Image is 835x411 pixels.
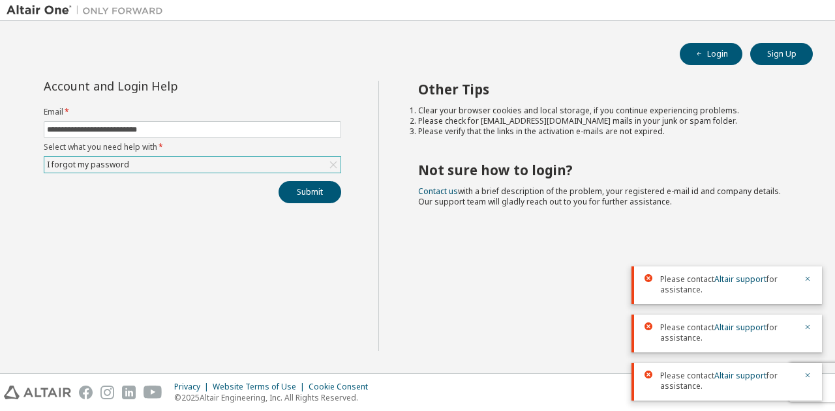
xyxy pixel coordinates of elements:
[714,274,767,285] a: Altair support
[213,382,309,392] div: Website Terms of Use
[79,386,93,399] img: facebook.svg
[44,157,341,173] div: I forgot my password
[44,81,282,91] div: Account and Login Help
[309,382,376,392] div: Cookie Consent
[714,322,767,333] a: Altair support
[122,386,136,399] img: linkedin.svg
[714,370,767,381] a: Altair support
[144,386,162,399] img: youtube.svg
[44,107,341,117] label: Email
[174,392,376,403] p: © 2025 Altair Engineering, Inc. All Rights Reserved.
[418,116,790,126] li: Please check for [EMAIL_ADDRESS][DOMAIN_NAME] mails in your junk or spam folder.
[418,81,790,98] h2: Other Tips
[279,181,341,203] button: Submit
[418,126,790,137] li: Please verify that the links in the activation e-mails are not expired.
[660,274,796,295] span: Please contact for assistance.
[750,43,813,65] button: Sign Up
[174,382,213,392] div: Privacy
[418,106,790,116] li: Clear your browser cookies and local storage, if you continue experiencing problems.
[418,186,458,197] a: Contact us
[45,158,131,172] div: I forgot my password
[418,186,781,207] span: with a brief description of the problem, your registered e-mail id and company details. Our suppo...
[100,386,114,399] img: instagram.svg
[660,371,796,391] span: Please contact for assistance.
[418,162,790,178] h2: Not sure how to login?
[44,142,341,152] label: Select what you need help with
[680,43,742,65] button: Login
[7,4,170,17] img: Altair One
[4,386,71,399] img: altair_logo.svg
[660,322,796,343] span: Please contact for assistance.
